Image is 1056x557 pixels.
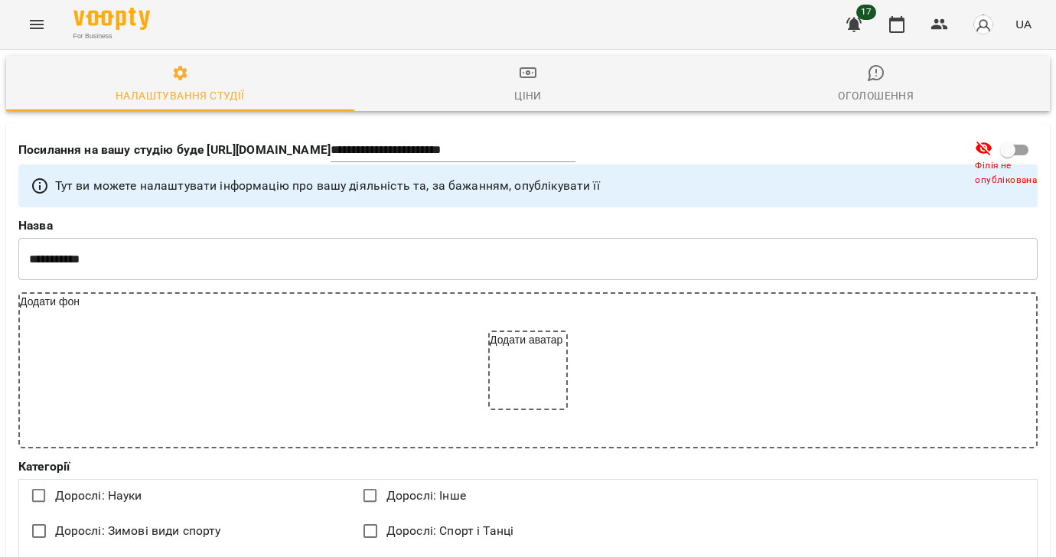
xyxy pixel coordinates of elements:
p: Посилання на вашу студію буде [URL][DOMAIN_NAME] [18,141,331,159]
p: Тут ви можете налаштувати інформацію про вашу діяльність та, за бажанням, опублікувати її [55,177,600,195]
div: Ціни [514,86,542,105]
div: Налаштування студії [116,86,244,105]
label: Категорії [18,461,1038,473]
div: Оголошення [838,86,914,105]
label: Назва [18,220,1038,232]
span: Дорослі: Інше [386,487,466,505]
img: avatar_s.png [973,14,994,35]
button: Menu [18,6,55,43]
span: Філія не опублікована [975,158,1051,188]
span: Дорослі: Зимові види спорту [55,522,221,540]
button: UA [1009,10,1038,38]
div: Додати аватар [490,332,566,409]
span: UA [1015,16,1032,32]
span: 17 [856,5,876,20]
span: For Business [73,31,150,41]
img: Voopty Logo [73,8,150,30]
span: Дорослі: Науки [55,487,142,505]
span: Дорослі: Спорт і Танці [386,522,513,540]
